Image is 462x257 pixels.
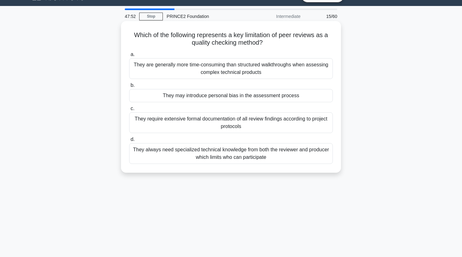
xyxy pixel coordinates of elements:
[130,106,134,111] span: c.
[121,10,139,23] div: 47:52
[129,143,333,164] div: They always need specialized technical knowledge from both the reviewer and producer which limits...
[129,31,333,47] h5: Which of the following represents a key limitation of peer reviews as a quality checking method?
[130,137,135,142] span: d.
[129,58,333,79] div: They are generally more time-consuming than structured walkthroughs when assessing complex techni...
[139,13,163,20] a: Stop
[129,89,333,102] div: They may introduce personal bias in the assessment process
[130,52,135,57] span: a.
[129,112,333,133] div: They require extensive formal documentation of all review findings according to project protocols
[304,10,341,23] div: 15/60
[130,82,135,88] span: b.
[249,10,304,23] div: Intermediate
[163,10,249,23] div: PRINCE2 Foundation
